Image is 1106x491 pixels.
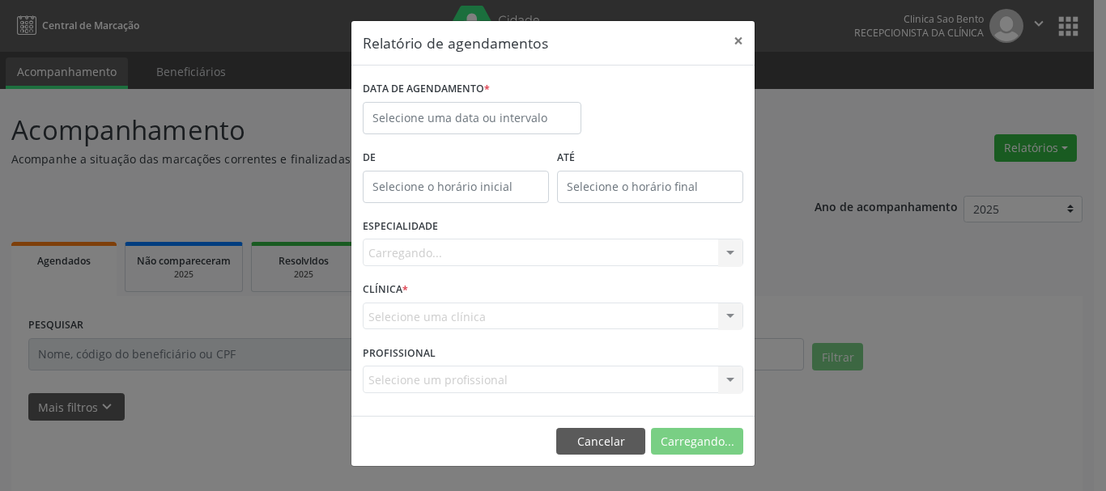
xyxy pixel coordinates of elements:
button: Close [722,21,755,61]
label: DATA DE AGENDAMENTO [363,77,490,102]
input: Selecione o horário inicial [363,171,549,203]
label: CLÍNICA [363,277,408,303]
input: Selecione uma data ou intervalo [363,102,581,134]
label: ESPECIALIDADE [363,214,438,239]
input: Selecione o horário final [557,171,743,203]
label: De [363,146,549,171]
h5: Relatório de agendamentos [363,32,548,53]
button: Cancelar [556,428,645,455]
label: ATÉ [557,146,743,171]
button: Carregando... [651,428,743,455]
label: PROFISSIONAL [363,341,436,366]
